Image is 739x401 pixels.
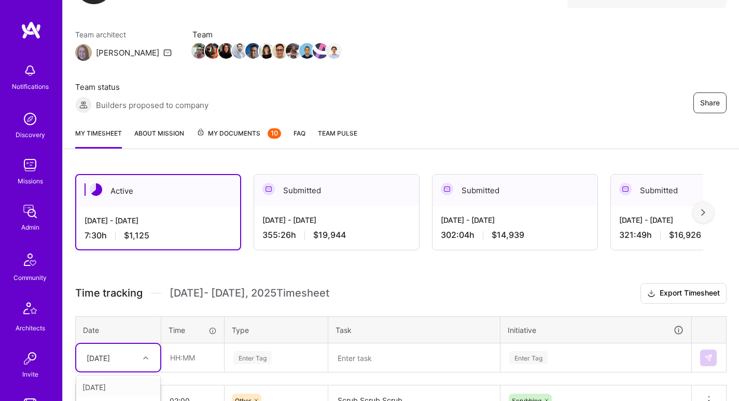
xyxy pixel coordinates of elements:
span: $14,939 [492,230,524,240]
a: My Documents10 [197,128,281,149]
span: Time tracking [75,287,143,300]
i: icon Download [647,288,656,299]
span: Team Pulse [318,129,357,137]
img: teamwork [20,155,40,176]
img: Team Member Avatar [313,43,328,59]
div: [DATE] [87,352,110,363]
div: 7:30 h [85,230,232,241]
a: Team Member Avatar [206,42,219,60]
a: Team Member Avatar [260,42,273,60]
th: Task [328,316,500,343]
img: Submitted [262,183,275,195]
div: 355:26 h [262,230,411,240]
a: Team Member Avatar [219,42,233,60]
a: FAQ [294,128,305,149]
a: Team Pulse [318,128,357,149]
div: Initiative [508,324,684,336]
img: Team Member Avatar [218,43,234,59]
div: Architects [16,323,45,333]
img: Team Member Avatar [326,43,342,59]
span: Share [700,98,720,108]
span: $19,944 [313,230,346,240]
div: Submitted [254,175,419,206]
div: Admin [21,222,39,233]
th: Type [225,316,328,343]
img: Community [18,247,43,272]
img: Architects [18,298,43,323]
img: Team Member Avatar [299,43,315,59]
div: 10 [268,128,281,139]
div: Invite [22,369,38,380]
span: Team [192,29,341,40]
span: $16,926 [669,230,701,240]
a: Team Member Avatar [233,42,246,60]
a: Team Member Avatar [287,42,300,60]
img: Team Member Avatar [245,43,261,59]
span: My Documents [197,128,281,139]
div: [DATE] - [DATE] [85,215,232,226]
span: Team status [75,82,208,92]
div: Notifications [12,81,49,92]
img: Team Member Avatar [232,43,247,59]
button: Share [693,92,727,113]
a: Team Member Avatar [192,42,206,60]
div: [PERSON_NAME] [96,47,159,58]
div: Community [13,272,47,283]
div: Enter Tag [233,350,272,366]
div: Discovery [16,129,45,140]
img: Team Member Avatar [205,43,220,59]
img: Submit [704,354,713,362]
img: Team Member Avatar [191,43,207,59]
button: Export Timesheet [640,283,727,304]
span: $1,125 [124,230,149,241]
div: [DATE] - [DATE] [441,215,589,225]
div: Submitted [433,175,597,206]
img: Team Member Avatar [286,43,301,59]
img: Submitted [441,183,453,195]
img: Team Member Avatar [259,43,274,59]
div: Time [169,325,217,336]
div: Missions [18,176,43,186]
img: Team Member Avatar [272,43,288,59]
span: Builders proposed to company [96,100,208,111]
a: Team Member Avatar [314,42,327,60]
img: bell [20,60,40,81]
img: discovery [20,109,40,129]
div: Enter Tag [509,350,548,366]
th: Date [76,316,161,343]
img: logo [21,21,41,39]
img: admin teamwork [20,201,40,222]
a: Team Member Avatar [273,42,287,60]
a: About Mission [134,128,184,149]
img: Invite [20,348,40,369]
div: [DATE] - [DATE] [262,215,411,225]
input: HH:MM [162,344,224,371]
img: Active [90,183,102,196]
a: Team Member Avatar [327,42,341,60]
img: right [701,209,705,216]
div: Active [76,175,240,207]
span: [DATE] - [DATE] , 2025 Timesheet [170,287,329,300]
div: 302:04 h [441,230,589,240]
img: Team Architect [75,44,92,61]
img: Builders proposed to company [75,97,92,113]
i: icon Mail [163,48,172,57]
a: My timesheet [75,128,122,149]
div: [DATE] [76,378,160,397]
span: Team architect [75,29,172,40]
img: Submitted [619,183,632,195]
a: Team Member Avatar [300,42,314,60]
a: Team Member Avatar [246,42,260,60]
i: icon Chevron [143,355,148,360]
